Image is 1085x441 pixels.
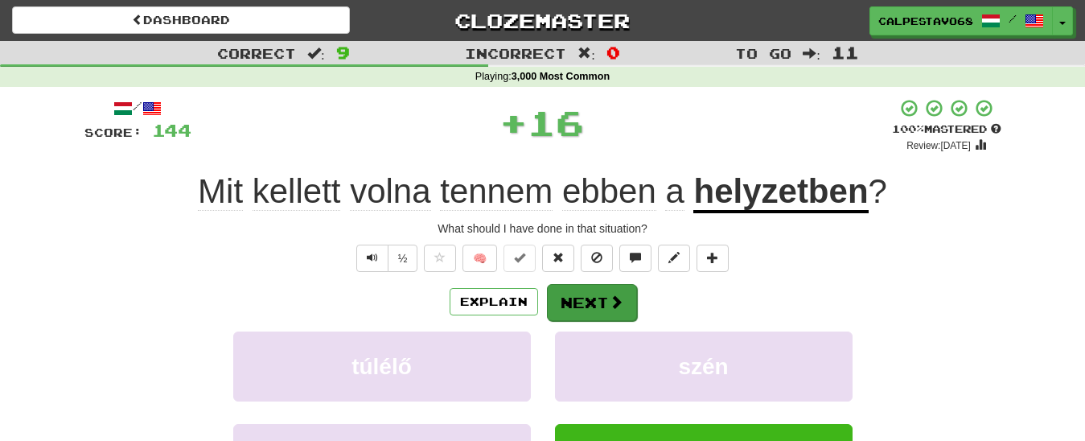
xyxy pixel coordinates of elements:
span: ? [869,172,887,210]
span: kellett [253,172,341,211]
button: Add to collection (alt+a) [697,245,729,272]
strong: 3,000 Most Common [512,71,610,82]
span: : [803,47,820,60]
button: Explain [450,288,538,315]
span: : [307,47,325,60]
span: 11 [832,43,859,62]
div: Text-to-speech controls [353,245,418,272]
button: ½ [388,245,418,272]
span: + [499,98,528,146]
div: Mastered [892,122,1001,137]
span: Score: [84,126,142,139]
span: túlélő [351,354,412,379]
span: 16 [528,102,584,142]
button: Discuss sentence (alt+u) [619,245,651,272]
span: 100 % [892,122,924,135]
button: Favorite sentence (alt+f) [424,245,456,272]
span: 144 [152,120,191,140]
span: volna [350,172,430,211]
span: Incorrect [465,45,566,61]
span: : [577,47,595,60]
button: 🧠 [462,245,497,272]
span: tennem [440,172,553,211]
div: / [84,98,191,118]
span: Correct [217,45,296,61]
small: Review: [DATE] [906,140,971,151]
span: Mit [198,172,243,211]
span: a [665,172,684,211]
span: 0 [606,43,620,62]
a: Calpestavo68 / [869,6,1053,35]
button: Reset to 0% Mastered (alt+r) [542,245,574,272]
span: szén [678,354,728,379]
span: 9 [336,43,350,62]
button: Ignore sentence (alt+i) [581,245,613,272]
button: szén [555,332,853,402]
div: What should I have done in that situation? [84,220,1001,237]
span: Calpestavo68 [878,14,973,28]
button: Next [547,284,637,321]
span: / [1009,13,1017,24]
u: helyzetben [693,172,868,213]
button: túlélő [233,332,531,402]
span: ebben [562,172,656,211]
button: Edit sentence (alt+d) [658,245,690,272]
span: To go [735,45,791,61]
a: Dashboard [12,6,350,34]
button: Play sentence audio (ctl+space) [356,245,388,272]
a: Clozemaster [374,6,712,35]
button: Set this sentence to 100% Mastered (alt+m) [503,245,536,272]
